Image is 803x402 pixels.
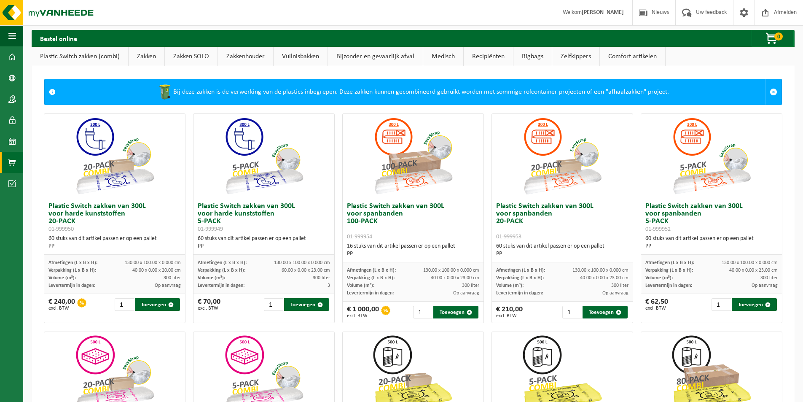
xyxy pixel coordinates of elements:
span: 300 liter [462,283,479,288]
span: 300 liter [164,275,181,281]
span: 0 [774,32,783,40]
img: 01-999950 [73,114,157,198]
a: Medisch [423,47,463,66]
input: 1 [413,306,432,318]
span: Verpakking (L x B x H): [496,275,544,281]
div: Bij deze zakken is de verwerking van de plastics inbegrepen. Deze zakken kunnen gecombineerd gebr... [60,79,765,105]
span: 130.00 x 100.00 x 0.000 cm [572,268,628,273]
button: Toevoegen [284,298,329,311]
span: 130.00 x 100.00 x 0.000 cm [423,268,479,273]
h3: Plastic Switch zakken van 300L voor spanbanden 100-PACK [347,202,479,240]
span: Volume (m³): [347,283,374,288]
h2: Bestel online [32,30,86,46]
span: 3 [328,283,330,288]
span: excl. BTW [645,306,668,311]
div: € 210,00 [496,306,523,318]
input: 1 [562,306,582,318]
a: Recipiënten [464,47,513,66]
a: Bijzonder en gevaarlijk afval [328,47,423,66]
h3: Plastic Switch zakken van 300L voor spanbanden 20-PACK [496,202,628,240]
a: Sluit melding [765,79,782,105]
input: 1 [115,298,134,311]
span: Afmetingen (L x B x H): [347,268,396,273]
img: 01-999952 [669,114,754,198]
span: 01-999950 [48,226,74,232]
div: 60 stuks van dit artikel passen er op een pallet [48,235,181,250]
div: € 62,50 [645,298,668,311]
span: excl. BTW [496,313,523,318]
span: Levertermijn in dagen: [496,291,543,296]
span: 60.00 x 0.00 x 23.00 cm [282,268,330,273]
div: PP [48,243,181,250]
h3: Plastic Switch zakken van 300L voor spanbanden 5-PACK [645,202,778,233]
span: excl. BTW [198,306,220,311]
div: PP [198,243,330,250]
span: 300 liter [611,283,628,288]
input: 1 [712,298,731,311]
span: 130.00 x 100.00 x 0.000 cm [722,260,778,265]
span: 01-999949 [198,226,223,232]
span: 40.00 x 0.00 x 23.00 cm [431,275,479,281]
h3: Plastic Switch zakken van 300L voor harde kunststoffen 5-PACK [198,202,330,233]
span: Levertermijn in dagen: [645,283,692,288]
span: Verpakking (L x B x H): [645,268,693,273]
span: excl. BTW [48,306,75,311]
div: 60 stuks van dit artikel passen er op een pallet [645,235,778,250]
img: 01-999949 [222,114,306,198]
a: Plastic Switch zakken (combi) [32,47,128,66]
div: 16 stuks van dit artikel passen er op een pallet [347,243,479,258]
span: Afmetingen (L x B x H): [198,260,247,265]
span: Volume (m³): [645,275,673,281]
button: 0 [752,30,794,47]
a: Zakken [129,47,164,66]
button: Toevoegen [732,298,777,311]
div: € 1 000,00 [347,306,379,318]
a: Vuilnisbakken [274,47,328,66]
span: Afmetingen (L x B x H): [496,268,545,273]
span: 01-999952 [645,226,671,232]
span: Levertermijn in dagen: [198,283,244,288]
span: 130.00 x 100.00 x 0.000 cm [125,260,181,265]
a: Zelfkippers [552,47,599,66]
span: excl. BTW [347,313,379,318]
span: 01-999954 [347,234,372,240]
span: Afmetingen (L x B x H): [48,260,97,265]
div: € 240,00 [48,298,75,311]
span: Volume (m³): [48,275,76,281]
span: 300 liter [760,275,778,281]
a: Zakken SOLO [165,47,218,66]
span: Op aanvraag [752,283,778,288]
span: Afmetingen (L x B x H): [645,260,694,265]
span: Volume (m³): [496,283,524,288]
span: Verpakking (L x B x H): [347,275,395,281]
input: 1 [264,298,283,311]
div: 60 stuks van dit artikel passen er op een pallet [198,235,330,250]
span: Op aanvraag [155,283,181,288]
img: WB-0240-HPE-GN-50.png [156,84,173,100]
div: PP [347,250,479,258]
img: 01-999953 [520,114,604,198]
a: Comfort artikelen [600,47,665,66]
span: 300 liter [313,275,330,281]
span: Verpakking (L x B x H): [198,268,245,273]
span: Verpakking (L x B x H): [48,268,96,273]
span: 40.00 x 0.00 x 23.00 cm [580,275,628,281]
button: Toevoegen [135,298,180,311]
span: Levertermijn in dagen: [48,283,95,288]
div: PP [645,243,778,250]
span: Op aanvraag [602,291,628,296]
a: Zakkenhouder [218,47,273,66]
button: Toevoegen [433,306,478,318]
span: 01-999953 [496,234,521,240]
span: Volume (m³): [198,275,225,281]
img: 01-999954 [371,114,455,198]
div: 60 stuks van dit artikel passen er op een pallet [496,243,628,258]
button: Toevoegen [583,306,628,318]
a: Bigbags [513,47,552,66]
span: 40.00 x 0.00 x 20.00 cm [132,268,181,273]
span: Levertermijn in dagen: [347,291,394,296]
strong: [PERSON_NAME] [582,9,624,16]
h3: Plastic Switch zakken van 300L voor harde kunststoffen 20-PACK [48,202,181,233]
span: 130.00 x 100.00 x 0.000 cm [274,260,330,265]
span: Op aanvraag [453,291,479,296]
